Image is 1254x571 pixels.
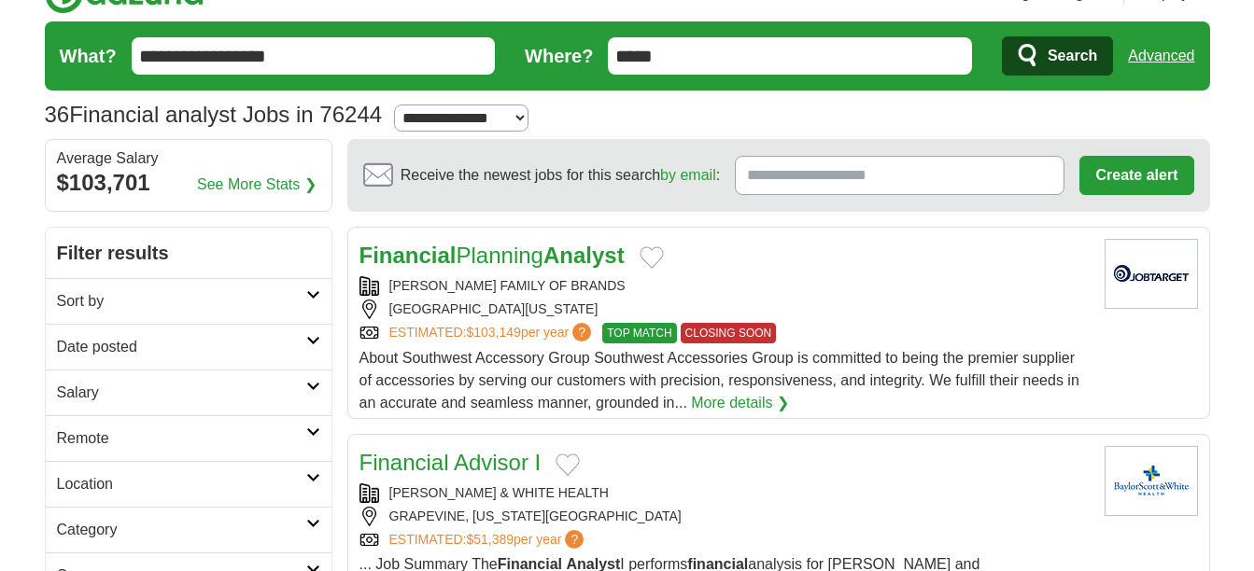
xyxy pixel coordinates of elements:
img: Baylor Scott & White Health logo [1105,446,1198,516]
h2: Filter results [46,228,331,278]
a: by email [660,167,716,183]
a: Advanced [1128,37,1194,75]
div: $103,701 [57,166,320,200]
a: Category [46,507,331,552]
label: What? [60,42,117,70]
div: [GEOGRAPHIC_DATA][US_STATE] [359,299,1090,319]
a: More details ❯ [691,392,789,414]
img: Company logo [1105,239,1198,309]
a: ESTIMATED:$51,389per year? [389,530,588,550]
button: Add to favorite jobs [556,453,580,476]
a: Location [46,461,331,507]
a: Date posted [46,324,331,369]
a: See More Stats ❯ [197,174,317,196]
div: GRAPEVINE, [US_STATE][GEOGRAPHIC_DATA] [359,507,1090,526]
a: FinancialPlanningAnalyst [359,243,625,268]
button: Create alert [1079,156,1193,195]
span: CLOSING SOON [681,323,777,343]
span: Receive the newest jobs for this search : [401,164,720,187]
span: TOP MATCH [602,323,676,343]
a: Salary [46,369,331,415]
span: Search [1048,37,1097,75]
h2: Sort by [57,290,306,313]
a: [PERSON_NAME] & WHITE HEALTH [389,485,609,500]
label: Where? [525,42,593,70]
a: Remote [46,415,331,461]
div: [PERSON_NAME] FAMILY OF BRANDS [359,276,1090,296]
button: Add to favorite jobs [640,246,664,269]
button: Search [1002,36,1113,76]
span: ? [572,323,591,341]
a: ESTIMATED:$103,149per year? [389,323,596,343]
h2: Location [57,473,306,495]
h2: Salary [57,382,306,404]
strong: Analyst [543,243,625,268]
span: $103,149 [466,325,520,340]
span: $51,389 [466,532,514,547]
div: Average Salary [57,151,320,166]
a: Financial Advisor I [359,450,542,475]
strong: Financial [359,243,457,268]
a: Sort by [46,278,331,324]
span: 36 [45,98,70,132]
h2: Remote [57,427,306,450]
h2: Category [57,519,306,541]
span: ? [565,530,584,549]
span: About Southwest Accessory Group Southwest Accessories Group is committed to being the premier sup... [359,350,1079,411]
h2: Date posted [57,336,306,358]
h1: Financial analyst Jobs in 76244 [45,102,383,127]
